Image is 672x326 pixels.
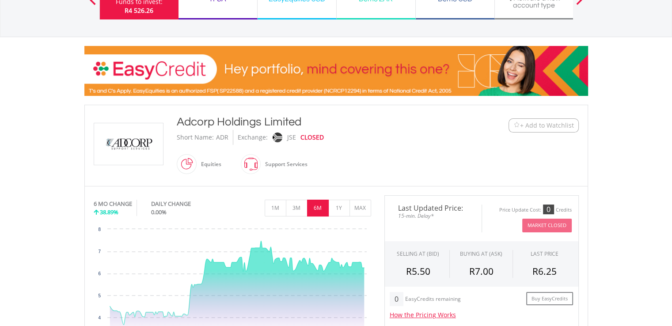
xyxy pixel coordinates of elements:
[349,200,371,216] button: MAX
[177,114,454,130] div: Adcorp Holdings Limited
[125,6,153,15] span: R4 526.26
[98,315,101,320] text: 4
[469,265,493,277] span: R7.00
[397,250,439,258] div: SELLING AT (BID)
[390,311,456,319] a: How the Pricing Works
[556,207,572,213] div: Credits
[526,292,573,306] a: Buy EasyCredits
[151,200,220,208] div: DAILY CHANGE
[98,227,101,232] text: 8
[460,250,502,258] span: BUYING AT (ASK)
[509,118,579,133] button: Watchlist + Add to Watchlist
[300,130,324,145] div: CLOSED
[287,130,296,145] div: JSE
[265,200,286,216] button: 1M
[197,154,221,175] div: Equities
[531,250,558,258] div: LAST PRICE
[522,219,572,232] button: Market Closed
[98,249,101,254] text: 7
[98,293,101,298] text: 5
[216,130,228,145] div: ADR
[406,265,430,277] span: R5.50
[391,212,475,220] span: 15-min. Delay*
[286,200,308,216] button: 3M
[238,130,268,145] div: Exchange:
[520,121,574,130] span: + Add to Watchlist
[100,208,118,216] span: 38.89%
[94,200,132,208] div: 6 MO CHANGE
[543,205,554,214] div: 0
[151,208,167,216] span: 0.00%
[307,200,329,216] button: 6M
[405,296,461,303] div: EasyCredits remaining
[272,133,282,142] img: jse.png
[98,271,101,276] text: 6
[532,265,557,277] span: R6.25
[328,200,350,216] button: 1Y
[177,130,214,145] div: Short Name:
[261,154,308,175] div: Support Services
[513,122,520,129] img: Watchlist
[391,205,475,212] span: Last Updated Price:
[390,292,403,306] div: 0
[84,46,588,96] img: EasyCredit Promotion Banner
[499,207,541,213] div: Price Update Cost:
[95,123,162,165] img: EQU.ZA.ADR.png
